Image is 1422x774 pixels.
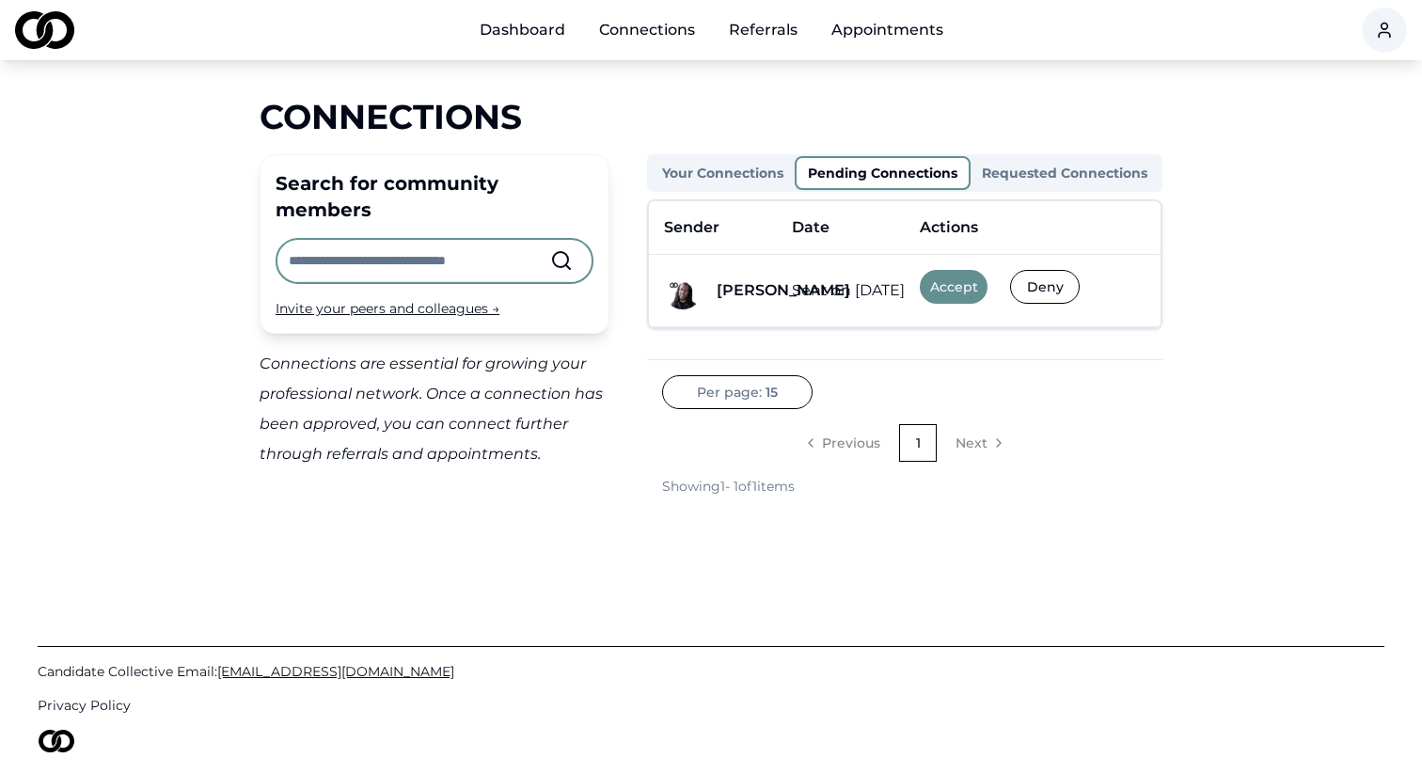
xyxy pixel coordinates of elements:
[792,216,829,239] div: Date
[1010,270,1080,304] button: Deny
[664,272,702,309] img: fc566690-cf65-45d8-a465-1d4f683599e2-basimCC1-profile_picture.png
[795,156,971,190] button: Pending Connections
[465,11,580,49] a: Dashboard
[662,375,813,409] button: Per page:15
[217,663,454,680] span: [EMAIL_ADDRESS][DOMAIN_NAME]
[777,255,905,327] td: Sent on [DATE]
[920,270,987,304] button: Accept
[714,11,813,49] a: Referrals
[920,216,1145,239] div: Actions
[260,349,609,469] div: Connections are essential for growing your professional network. Once a connection has been appro...
[651,158,795,188] button: Your Connections
[276,299,593,318] div: Invite your peers and colleagues →
[15,11,74,49] img: logo
[276,170,593,223] div: Search for community members
[662,424,1147,462] nav: pagination
[662,477,795,496] div: Showing 1 - 1 of 1 items
[38,662,1384,681] a: Candidate Collective Email:[EMAIL_ADDRESS][DOMAIN_NAME]
[38,696,1384,715] a: Privacy Policy
[664,216,719,239] div: Sender
[260,98,1162,135] div: Connections
[465,11,958,49] nav: Main
[717,279,850,302] div: [PERSON_NAME]
[971,158,1159,188] button: Requested Connections
[584,11,710,49] a: Connections
[38,730,75,752] img: logo
[766,383,778,402] span: 15
[899,424,937,462] a: 1
[816,11,958,49] a: Appointments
